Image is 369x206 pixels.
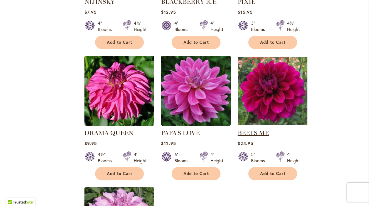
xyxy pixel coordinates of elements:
div: 4" Blooms [174,20,192,33]
a: PAPA'S LOVE [161,121,231,127]
img: PAPA'S LOVE [161,56,231,126]
div: 4½' Height [287,20,300,33]
div: 4" Blooms [98,20,115,33]
span: $12.95 [161,140,176,146]
span: $12.95 [161,9,176,15]
div: 4½" Blooms [98,151,115,164]
a: DRAMA QUEEN [84,121,154,127]
span: Add to Cart [260,171,286,176]
div: 4' Height [210,20,223,33]
button: Add to Cart [95,167,144,180]
img: DRAMA QUEEN [84,56,154,126]
span: Add to Cart [184,171,209,176]
span: Add to Cart [184,40,209,45]
span: Add to Cart [107,171,133,176]
img: BEETS ME [238,56,307,126]
a: DRAMA QUEEN [84,129,134,137]
div: 5" Blooms [251,151,269,164]
span: Add to Cart [260,40,286,45]
span: $9.95 [84,140,97,146]
a: PAPA'S LOVE [161,129,200,137]
span: $7.95 [84,9,97,15]
span: $15.95 [238,9,253,15]
span: Add to Cart [107,40,133,45]
div: 4½' Height [134,20,147,33]
div: 3" Blooms [251,20,269,33]
div: 4' Height [287,151,300,164]
button: Add to Cart [248,167,297,180]
div: 4' Height [134,151,147,164]
iframe: Launch Accessibility Center [5,184,22,201]
button: Add to Cart [172,36,220,49]
button: Add to Cart [95,36,144,49]
a: BEETS ME [238,129,269,137]
div: 6" Blooms [174,151,192,164]
div: 4' Height [210,151,223,164]
span: $24.95 [238,140,253,146]
button: Add to Cart [172,167,220,180]
button: Add to Cart [248,36,297,49]
a: BEETS ME [238,121,307,127]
